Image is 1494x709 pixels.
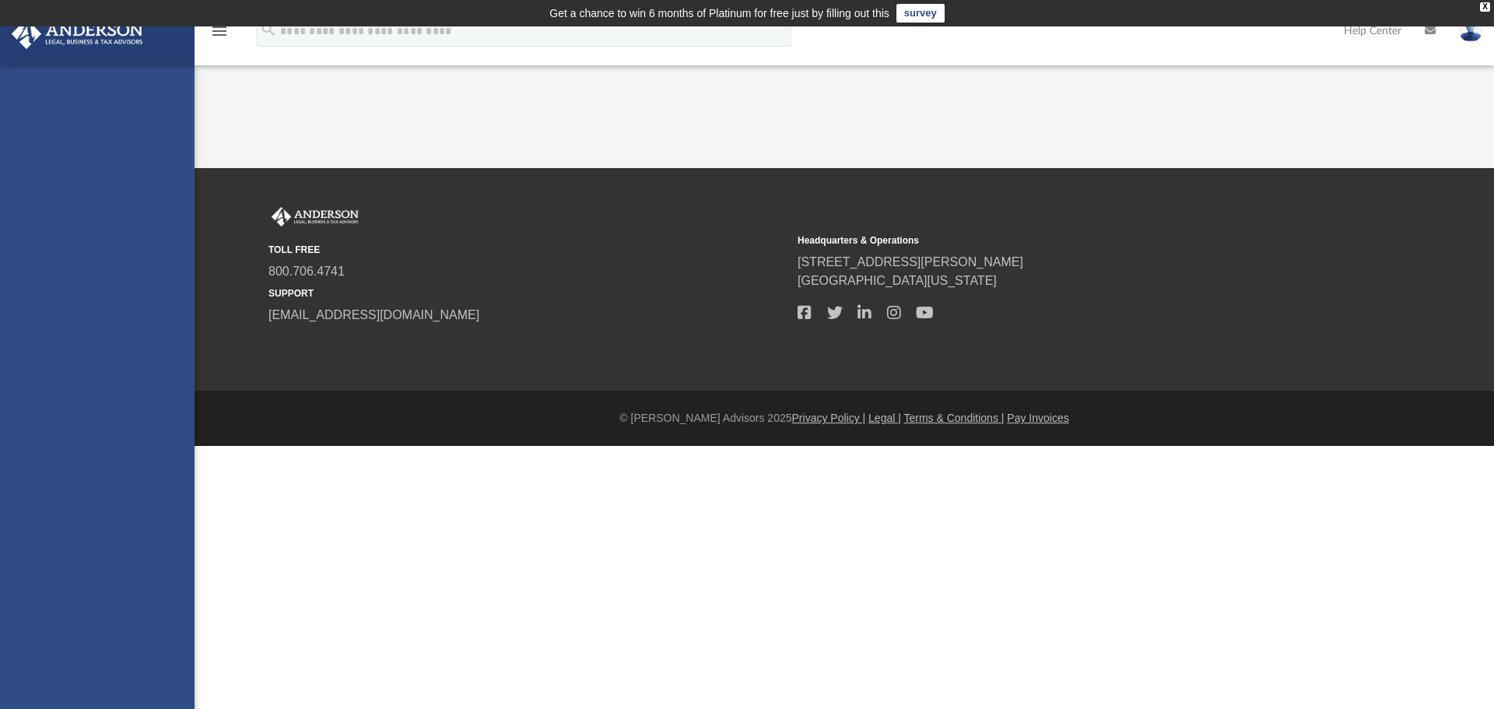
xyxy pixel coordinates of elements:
a: Privacy Policy | [792,412,866,424]
a: Legal | [868,412,901,424]
a: Pay Invoices [1007,412,1068,424]
small: Headquarters & Operations [798,233,1316,247]
img: User Pic [1459,19,1482,42]
a: [GEOGRAPHIC_DATA][US_STATE] [798,274,997,287]
small: SUPPORT [268,286,787,300]
a: [EMAIL_ADDRESS][DOMAIN_NAME] [268,308,479,321]
a: 800.706.4741 [268,265,345,278]
a: menu [210,30,229,40]
a: survey [896,4,945,23]
div: Get a chance to win 6 months of Platinum for free just by filling out this [549,4,889,23]
img: Anderson Advisors Platinum Portal [268,207,362,227]
a: Terms & Conditions | [904,412,1005,424]
img: Anderson Advisors Platinum Portal [7,19,148,49]
div: close [1480,2,1490,12]
div: © [PERSON_NAME] Advisors 2025 [195,410,1494,426]
i: menu [210,22,229,40]
i: search [260,21,277,38]
small: TOLL FREE [268,243,787,257]
a: [STREET_ADDRESS][PERSON_NAME] [798,255,1023,269]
